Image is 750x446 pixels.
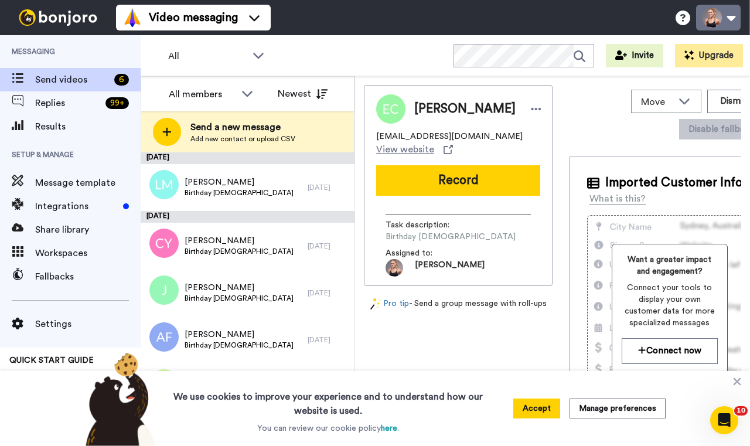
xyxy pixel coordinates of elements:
[141,211,354,223] div: [DATE]
[570,399,666,418] button: Manage preferences
[123,8,142,27] img: vm-color.svg
[14,9,102,26] img: bj-logo-header-white.svg
[168,49,247,63] span: All
[308,335,349,345] div: [DATE]
[190,134,295,144] span: Add new contact or upload CSV
[308,288,349,298] div: [DATE]
[185,294,294,303] span: Birthday [DEMOGRAPHIC_DATA]
[381,424,397,433] a: here
[622,338,718,363] button: Connect now
[35,270,141,284] span: Fallbacks
[75,352,162,446] img: bear-with-cookie.png
[149,170,179,199] img: lm.png
[35,176,141,190] span: Message template
[149,9,238,26] span: Video messaging
[641,95,673,109] span: Move
[605,174,742,192] span: Imported Customer Info
[386,259,403,277] img: bbf9e361-706d-497a-b40a-e48c4100e2e5-1692461986.jpg
[386,219,468,231] span: Task description :
[185,235,294,247] span: [PERSON_NAME]
[149,322,179,352] img: af.png
[35,246,141,260] span: Workspaces
[734,406,748,416] span: 10
[185,282,294,294] span: [PERSON_NAME]
[149,275,179,305] img: j.png
[675,44,743,67] button: Upgrade
[185,188,294,198] span: Birthday [DEMOGRAPHIC_DATA]
[114,74,129,86] div: 6
[190,120,295,134] span: Send a new message
[376,142,453,156] a: View website
[105,97,129,109] div: 99 +
[376,131,523,142] span: [EMAIL_ADDRESS][DOMAIN_NAME]
[622,282,718,329] span: Connect your tools to display your own customer data for more specialized messages
[622,254,718,277] span: Want a greater impact and engagement?
[513,399,560,418] button: Accept
[185,341,294,350] span: Birthday [DEMOGRAPHIC_DATA]
[185,176,294,188] span: [PERSON_NAME]
[589,192,646,206] div: What is this?
[35,120,141,134] span: Results
[386,247,468,259] span: Assigned to:
[35,199,118,213] span: Integrations
[376,165,540,196] button: Record
[386,231,516,243] span: Birthday [DEMOGRAPHIC_DATA]
[9,356,94,365] span: QUICK START GUIDE
[35,223,141,237] span: Share library
[149,229,179,258] img: cy.png
[308,183,349,192] div: [DATE]
[710,406,738,434] iframe: Intercom live chat
[141,152,354,164] div: [DATE]
[606,44,663,67] button: Invite
[308,241,349,251] div: [DATE]
[162,383,495,418] h3: We use cookies to improve your experience and to understand how our website is used.
[364,298,553,310] div: - Send a group message with roll-ups
[35,96,101,110] span: Replies
[269,82,336,105] button: Newest
[370,298,409,310] a: Pro tip
[376,142,434,156] span: View website
[415,259,485,277] span: [PERSON_NAME]
[185,329,294,341] span: [PERSON_NAME]
[185,247,294,256] span: Birthday [DEMOGRAPHIC_DATA]
[149,369,179,399] img: tt.png
[169,87,236,101] div: All members
[35,317,141,331] span: Settings
[370,298,381,310] img: magic-wand.svg
[376,94,405,124] img: Image of Erin Cheetham
[414,100,516,118] span: [PERSON_NAME]
[257,423,399,434] p: You can review our cookie policy .
[35,73,110,87] span: Send videos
